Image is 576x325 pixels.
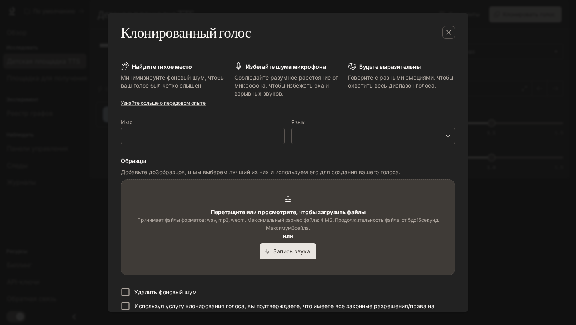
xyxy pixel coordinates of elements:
[159,169,400,175] font: образцов, и мы выберем лучший из них и используем его для создания вашего голоса.
[283,233,293,239] font: или
[411,217,416,223] font: до
[348,74,453,89] font: Говорите с разными эмоциями, чтобы охватить весь диапазон голоса.
[291,119,305,126] font: Язык
[134,289,197,295] font: Удалить фоновый шум
[359,63,421,70] font: Будьте выразительны
[137,217,400,223] font: Принимает файлы форматов: wav, mp3, webm. Максимальный размер файла: 4 МБ. Продолжительность файла:
[132,63,192,70] font: Найдите тихое место
[416,217,421,223] font: 15
[211,209,366,215] font: Перетащите или просмотрите, чтобы загрузить файлы
[292,132,455,140] div: ​
[121,23,251,42] font: Клонированный голос
[260,243,316,259] button: Запись звука
[156,169,159,175] font: 3
[234,74,338,97] font: Соблюдайте разумное расстояние от микрофона, чтобы избежать эха и взрывных звуков.
[273,248,310,255] font: Запись звука
[294,225,310,231] font: файла.
[402,217,411,223] font: от 5
[121,169,156,175] font: Добавьте до
[121,100,206,106] a: Узнайте больше о передовом опыте
[292,225,294,231] font: 3
[246,63,326,70] font: Избегайте шума микрофона
[121,119,133,126] font: Имя
[121,74,224,89] font: Минимизируйте фоновый шум, чтобы ваш голос был четко слышен.
[121,157,146,164] font: Образцы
